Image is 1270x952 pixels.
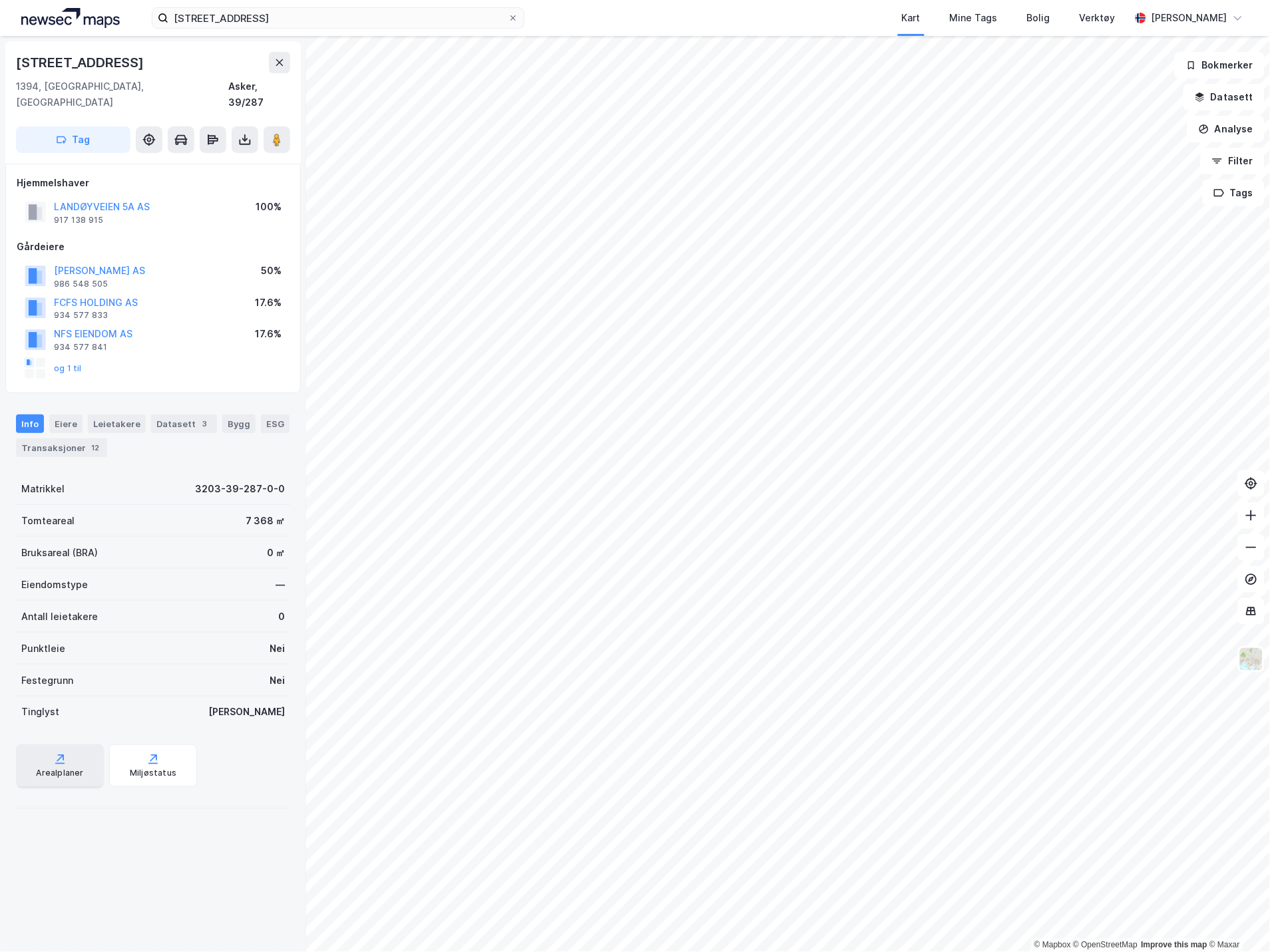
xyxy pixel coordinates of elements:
button: Bokmerker [1175,52,1265,79]
div: 17.6% [255,295,282,311]
div: 934 577 841 [54,342,107,353]
div: Arealplaner [36,768,83,779]
div: Antall leietakere [21,609,98,625]
div: 50% [261,263,282,279]
a: OpenStreetMap [1074,941,1138,950]
div: 12 [89,441,102,454]
div: Kart [902,10,921,26]
div: 17.6% [255,326,282,342]
div: Bolig [1027,10,1050,26]
div: Leietakere [88,414,146,433]
div: Tinglyst [21,705,59,720]
div: 1394, [GEOGRAPHIC_DATA], [GEOGRAPHIC_DATA] [16,79,228,110]
div: 100% [256,199,282,215]
div: [PERSON_NAME] [208,705,285,720]
button: Tags [1203,180,1265,206]
button: Analyse [1187,116,1265,142]
div: 0 [278,609,285,625]
div: Nei [270,673,285,689]
div: — [276,577,285,593]
div: Mine Tags [950,10,998,26]
div: 3 [198,417,212,430]
iframe: Chat Widget [1203,888,1270,952]
button: Tag [16,126,130,153]
div: 7 368 ㎡ [246,513,285,529]
div: Kontrollprogram for chat [1203,888,1270,952]
div: Datasett [151,414,217,433]
div: 3203-39-287-0-0 [195,481,285,497]
img: logo.a4113a55bc3d86da70a041830d287a7e.svg [21,8,120,28]
div: 0 ㎡ [267,545,285,561]
div: Bruksareal (BRA) [21,545,98,561]
div: 917 138 915 [54,215,103,226]
a: Improve this map [1142,941,1207,950]
div: [PERSON_NAME] [1152,10,1227,26]
a: Mapbox [1034,941,1071,950]
div: Punktleie [21,641,65,657]
div: 934 577 833 [54,310,108,321]
button: Datasett [1183,84,1265,110]
img: Z [1239,647,1264,672]
div: Bygg [222,414,256,433]
div: [STREET_ADDRESS] [16,52,146,73]
div: Verktøy [1080,10,1116,26]
button: Filter [1201,148,1265,174]
div: Festegrunn [21,673,73,689]
div: Asker, 39/287 [228,79,290,110]
div: Transaksjoner [16,438,107,457]
div: Tomteareal [21,513,75,529]
div: Miljøstatus [130,768,176,779]
div: Hjemmelshaver [17,175,290,191]
div: Matrikkel [21,481,65,497]
div: Nei [270,641,285,657]
div: 986 548 505 [54,279,108,289]
div: Eiendomstype [21,577,88,593]
div: Gårdeiere [17,239,290,255]
div: Info [16,414,44,433]
div: Eiere [49,414,83,433]
div: ESG [261,414,290,433]
input: Søk på adresse, matrikkel, gårdeiere, leietakere eller personer [168,8,508,28]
